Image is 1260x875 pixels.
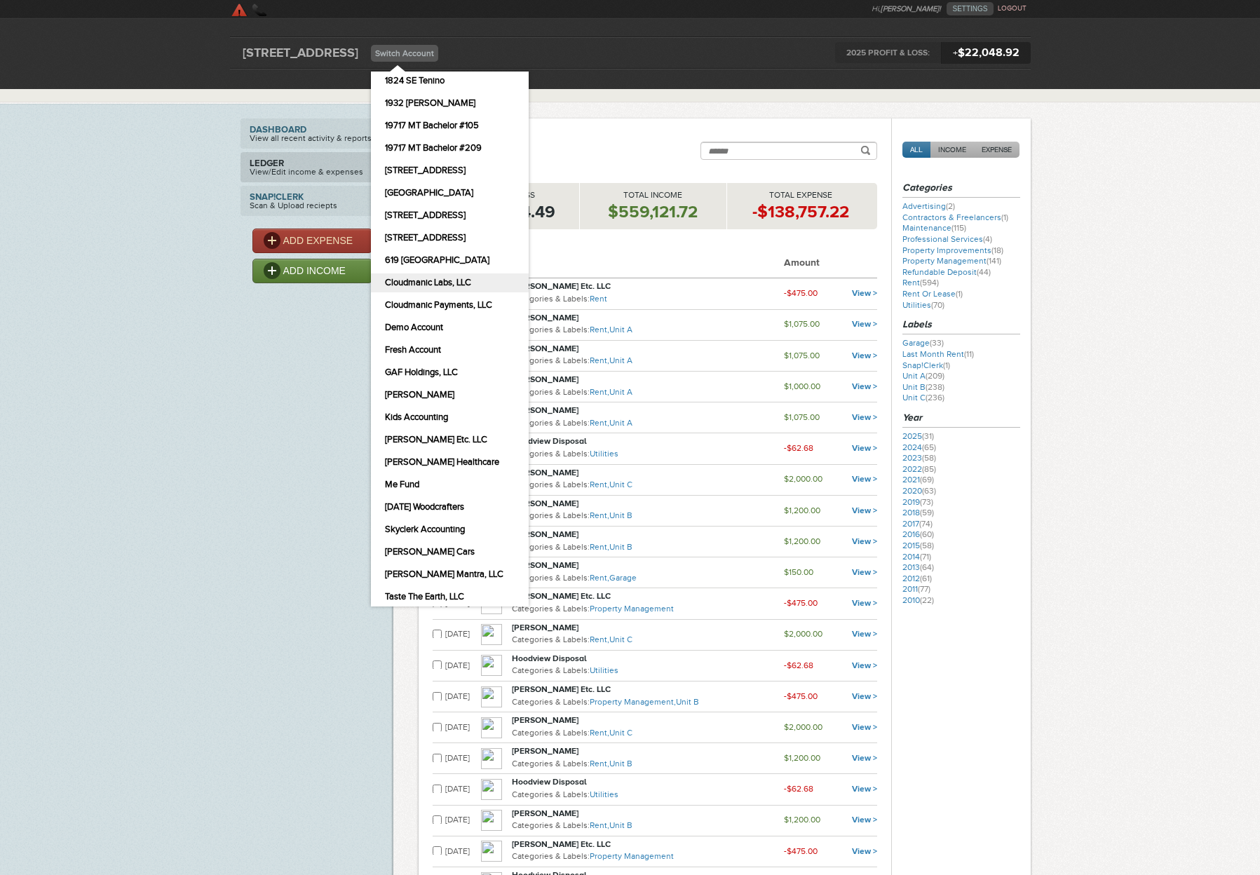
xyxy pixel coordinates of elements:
[922,442,936,452] span: (65)
[784,722,822,732] small: $2,000.00
[512,777,587,787] strong: Hoodview Disposal
[784,443,813,453] small: -$62.68
[590,635,609,644] a: Rent,
[951,223,966,233] span: (115)
[512,292,784,306] p: Categories & Labels:
[902,475,934,484] a: 2021
[920,529,934,539] span: (60)
[920,508,934,517] span: (59)
[902,562,934,572] a: 2013
[835,42,941,63] span: 2025 PROFIT & LOSS:
[241,152,384,182] a: LedgerView/Edit income & expenses
[784,250,876,278] th: Amount
[902,393,944,402] a: Unit C
[902,338,944,348] a: Garage
[784,815,820,825] small: $1,200.00
[481,250,784,278] th: Contact
[250,192,375,201] strong: Snap!Clerk
[371,498,529,517] a: [DATE] Woodcrafters
[931,300,944,310] span: (70)
[445,836,481,867] td: [DATE]
[609,480,632,489] a: Unit C
[512,653,587,663] strong: Hoodview Disposal
[371,116,529,135] a: 19717 MT Bachelor #105
[512,591,611,601] strong: [PERSON_NAME] Etc. LLC
[922,453,936,463] span: (58)
[902,552,931,562] a: 2014
[784,691,818,701] small: -$475.00
[902,289,963,299] a: Rent Or Lease
[512,808,578,818] strong: [PERSON_NAME]
[902,212,1008,222] a: Contractors & Freelancers
[902,453,936,463] a: 2023
[609,387,632,397] a: Unit A
[852,629,877,639] a: View >
[920,574,932,583] span: (61)
[590,604,674,613] a: Property Management
[920,475,934,484] span: (69)
[902,223,966,233] a: Maintenance
[920,595,934,605] span: (22)
[241,186,384,216] a: Snap!ClerkScan & Upload reciepts
[609,635,632,644] a: Unit C
[250,125,375,134] strong: Dashboard
[371,251,529,270] a: 619 [GEOGRAPHIC_DATA]
[371,363,529,382] a: GAF Holdings, LLC
[920,497,933,507] span: (73)
[784,381,820,391] small: $1,000.00
[902,278,939,287] a: Rent
[512,726,784,740] p: Categories & Labels:
[784,567,813,577] small: $150.00
[852,567,877,577] a: View >
[371,430,529,449] a: [PERSON_NAME] Etc. LLC
[930,338,944,348] span: (33)
[445,774,481,805] td: [DATE]
[512,819,784,833] p: Categories & Labels:
[445,681,481,712] td: [DATE]
[902,541,934,550] a: 2015
[512,509,784,523] p: Categories & Labels:
[512,447,784,461] p: Categories & Labels:
[252,259,372,283] a: ADD INCOME
[371,453,529,472] a: [PERSON_NAME] Healthcare
[852,319,877,329] a: View >
[852,598,877,608] a: View >
[609,510,632,520] a: Unit B
[902,595,934,605] a: 2010
[512,571,784,585] p: Categories & Labels:
[902,318,1020,334] h3: Labels
[371,386,529,405] a: [PERSON_NAME]
[371,229,529,247] a: [STREET_ADDRESS]
[920,541,934,550] span: (58)
[902,464,936,474] a: 2022
[784,598,818,608] small: -$475.00
[852,506,877,515] a: View >
[1001,212,1008,222] span: (1)
[872,2,947,15] li: Hi,
[987,256,1001,266] span: (141)
[512,405,578,415] strong: [PERSON_NAME]
[977,267,991,277] span: (44)
[445,805,481,836] td: [DATE]
[930,142,974,158] a: INCOME
[371,408,529,427] a: Kids Accounting
[784,506,820,515] small: $1,200.00
[512,498,578,508] strong: [PERSON_NAME]
[512,839,611,849] strong: [PERSON_NAME] Etc. LLC
[902,371,944,381] a: Unit A
[922,464,936,474] span: (85)
[609,728,632,738] a: Unit C
[590,789,618,799] a: Utilities
[371,543,529,562] a: [PERSON_NAME] Cars
[974,142,1019,158] a: EXPENSE
[902,142,930,158] a: ALL
[512,696,784,710] p: Categories & Labels:
[920,552,931,562] span: (71)
[590,820,609,830] a: Rent,
[445,650,481,681] td: [DATE]
[902,431,934,441] a: 2025
[512,746,578,756] strong: [PERSON_NAME]
[371,341,529,360] a: Fresh Account
[902,411,1020,428] h3: Year
[609,325,632,334] a: Unit A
